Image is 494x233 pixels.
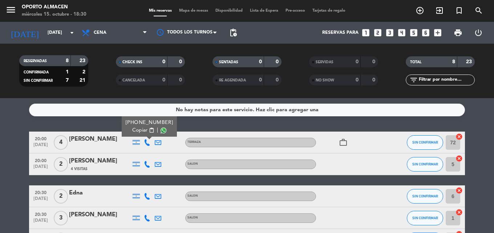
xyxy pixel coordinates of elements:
span: [DATE] [32,164,50,173]
button: SIN CONFIRMAR [407,135,443,150]
span: SIN CONFIRMAR [24,79,53,83]
strong: 23 [466,59,473,64]
strong: 8 [452,59,455,64]
strong: 1 [66,69,69,75]
i: looks_6 [421,28,430,37]
span: [DATE] [32,218,50,226]
span: Cena [94,30,106,35]
i: looks_two [373,28,382,37]
i: arrow_drop_down [68,28,76,37]
i: exit_to_app [435,6,444,15]
i: cancel [455,187,463,194]
span: 2 [54,157,68,172]
strong: 21 [80,78,87,83]
i: cancel [455,209,463,216]
i: looks_5 [409,28,418,37]
i: menu [5,4,16,15]
span: Pre-acceso [282,9,309,13]
i: [DATE] [5,25,44,41]
span: Reserva especial [449,4,469,17]
span: TOTAL [410,60,421,64]
span: pending_actions [229,28,238,37]
span: CHECK INS [122,60,142,64]
strong: 0 [162,77,165,83]
div: No hay notas para este servicio. Haz clic para agregar una [176,106,319,114]
span: TERRAZA [187,141,201,144]
strong: 0 [276,59,280,64]
strong: 0 [162,59,165,64]
button: SIN CONFIRMAR [407,211,443,225]
span: SIN CONFIRMAR [412,162,438,166]
strong: 8 [66,58,69,63]
span: [DATE] [32,196,50,205]
i: add_box [433,28,442,37]
span: CANCELADA [122,79,145,82]
span: SIN CONFIRMAR [412,194,438,198]
i: search [474,6,483,15]
i: cancel [455,133,463,140]
i: add_circle_outline [416,6,424,15]
div: [PERSON_NAME] [69,210,131,220]
div: miércoles 15. octubre - 18:30 [22,11,86,18]
strong: 23 [80,58,87,63]
strong: 0 [372,59,377,64]
button: SIN CONFIRMAR [407,157,443,172]
span: 20:30 [32,210,50,218]
span: Copiar [132,126,147,134]
span: content_paste [149,128,154,133]
span: CONFIRMADA [24,71,49,74]
span: Lista de Espera [246,9,282,13]
span: SERVIDAS [316,60,333,64]
span: SALON [187,216,198,219]
span: RESERVADAS [24,59,47,63]
span: RESERVAR MESA [410,4,430,17]
strong: 0 [276,77,280,83]
span: NO SHOW [316,79,334,82]
strong: 0 [179,77,183,83]
i: work_outline [339,138,348,147]
div: LOG OUT [468,22,489,44]
span: print [454,28,462,37]
span: SENTADAS [219,60,238,64]
span: 2 [54,189,68,204]
i: turned_in_not [455,6,463,15]
span: 20:00 [32,134,50,142]
span: 20:30 [32,188,50,196]
button: SIN CONFIRMAR [407,189,443,204]
span: 4 [54,135,68,150]
i: power_settings_new [474,28,483,37]
span: 4 Visitas [71,166,88,172]
span: Tarjetas de regalo [309,9,349,13]
i: cancel [455,155,463,162]
span: [DATE] [32,142,50,151]
div: Edna [69,188,131,198]
span: 3 [54,211,68,225]
i: looks_3 [385,28,394,37]
strong: 0 [259,77,262,83]
span: BUSCAR [469,4,489,17]
div: [PERSON_NAME] [69,134,131,144]
span: WALK IN [430,4,449,17]
div: [PHONE_NUMBER] [126,119,173,126]
span: 20:00 [32,156,50,164]
strong: 0 [372,77,377,83]
strong: 0 [356,59,359,64]
span: Mapa de mesas [175,9,212,13]
button: Copiarcontent_paste [132,126,154,134]
i: filter_list [409,76,418,84]
i: looks_4 [397,28,406,37]
button: menu [5,4,16,18]
span: Disponibilidad [212,9,246,13]
span: Reservas para [322,30,359,35]
strong: 0 [179,59,183,64]
input: Filtrar por nombre... [418,76,474,84]
span: | [157,126,158,134]
strong: 0 [259,59,262,64]
strong: 2 [82,69,87,75]
div: [PERSON_NAME] [69,156,131,166]
span: SALON [187,162,198,165]
span: SIN CONFIRMAR [412,216,438,220]
strong: 0 [356,77,359,83]
span: SALON [187,194,198,197]
span: SIN CONFIRMAR [412,140,438,144]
